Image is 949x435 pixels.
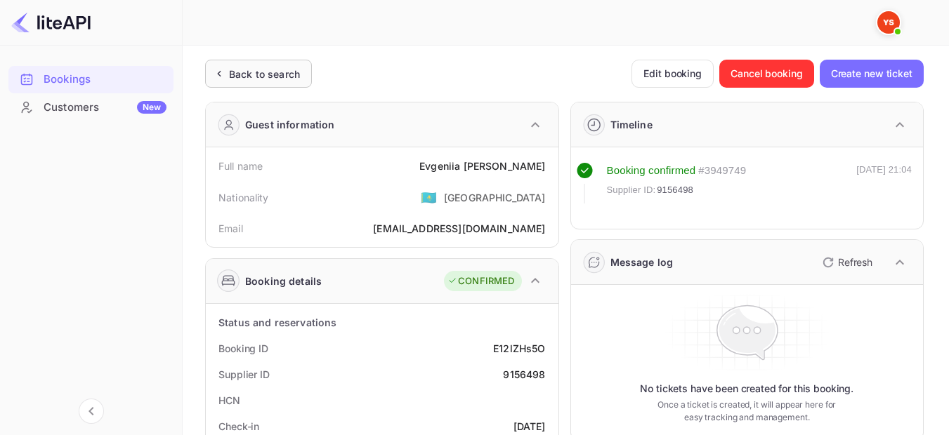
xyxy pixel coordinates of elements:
span: Supplier ID: [607,183,656,197]
a: CustomersNew [8,94,174,120]
div: Check-in [218,419,259,434]
div: CONFIRMED [447,274,514,288]
div: Back to search [229,67,300,81]
div: Customers [44,100,166,116]
button: Create new ticket [820,60,924,88]
button: Cancel booking [719,60,814,88]
button: Edit booking [631,60,714,88]
div: Status and reservations [218,315,336,330]
img: Yandex Support [877,11,900,34]
div: 9156498 [503,367,545,382]
div: Guest information [245,117,335,132]
div: Email [218,221,243,236]
div: Message log [610,255,674,269]
div: E12lZHs5O [493,341,545,356]
button: Collapse navigation [79,399,104,424]
div: Booking confirmed [607,163,696,179]
p: Refresh [838,255,872,269]
div: Booking ID [218,341,268,356]
div: HCN [218,393,240,408]
div: Bookings [8,66,174,93]
div: Supplier ID [218,367,270,382]
a: Bookings [8,66,174,92]
span: United States [421,185,437,210]
span: 9156498 [657,183,693,197]
div: [EMAIL_ADDRESS][DOMAIN_NAME] [373,221,545,236]
button: Refresh [814,251,878,274]
p: No tickets have been created for this booking. [640,382,853,396]
div: Bookings [44,72,166,88]
div: [DATE] 21:04 [856,163,912,203]
div: [DATE] [513,419,546,434]
div: Nationality [218,190,269,205]
div: Booking details [245,274,322,288]
div: Evgeniia [PERSON_NAME] [419,159,545,173]
div: [GEOGRAPHIC_DATA] [444,190,546,205]
div: CustomersNew [8,94,174,121]
div: Full name [218,159,263,173]
div: Timeline [610,117,653,132]
img: LiteAPI logo [11,11,91,34]
div: New [137,101,166,114]
p: Once a ticket is created, it will appear here for easy tracking and management. [653,399,841,424]
div: # 3949749 [698,163,746,179]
